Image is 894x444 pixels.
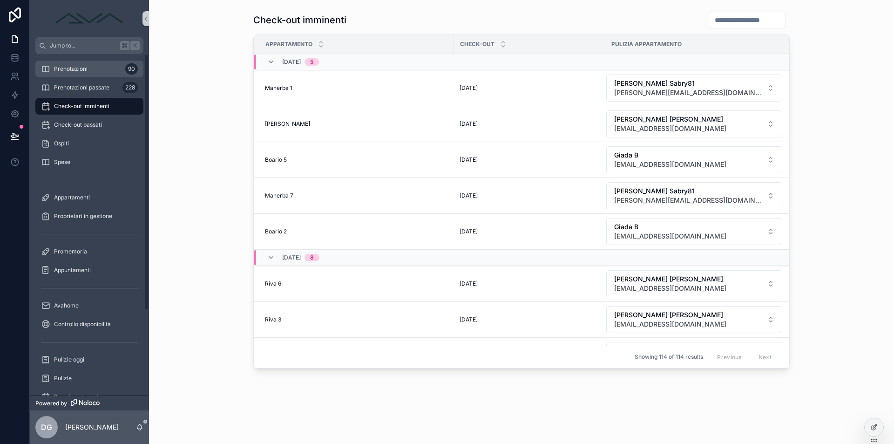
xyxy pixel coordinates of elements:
span: [DATE] [460,280,478,287]
span: Check-out imminenti [54,102,109,110]
h1: Check-out imminenti [253,14,346,27]
span: [EMAIL_ADDRESS][DOMAIN_NAME] [614,232,726,241]
a: Riva 6 [265,280,448,287]
span: [PERSON_NAME] Sabry81 [614,79,763,88]
a: Powered by [30,396,149,410]
span: Appuntamenti [54,266,91,274]
button: Select Button [606,270,782,297]
a: Spese [35,154,143,171]
span: Pulizie oggi [54,356,84,363]
div: 5 [310,58,313,66]
span: [PERSON_NAME] [265,120,310,128]
span: [EMAIL_ADDRESS][DOMAIN_NAME] [614,284,726,293]
span: Powered by [35,400,67,407]
a: Check-out passati [35,116,143,133]
button: Select Button [606,75,782,102]
img: App logo [52,11,127,26]
span: [PERSON_NAME][EMAIL_ADDRESS][DOMAIN_NAME] [614,196,763,205]
a: Boario 2 [265,228,448,235]
a: Boario 5 [265,156,448,164]
a: Proprietari in gestione [35,208,143,225]
button: Jump to...K [35,37,143,54]
a: [DATE] [460,192,600,199]
span: [PERSON_NAME] [PERSON_NAME] [614,115,726,124]
span: Prossimi check-in [54,393,102,401]
a: Prenotazioni passate228 [35,79,143,96]
a: [DATE] [460,120,600,128]
a: Manerba 7 [265,192,448,199]
a: Select Button [606,110,783,138]
span: Showing 114 of 114 results [635,353,703,361]
a: Select Button [606,182,783,210]
span: [DATE] [460,120,478,128]
a: Prenotazioni90 [35,61,143,77]
span: K [131,42,139,49]
span: [DATE] [460,84,478,92]
span: Appartamento [265,41,312,48]
span: Pulizie [54,375,72,382]
a: Select Button [606,146,783,174]
a: [DATE] [460,228,600,235]
div: 90 [125,63,138,75]
a: Select Button [606,342,783,369]
span: Check-out [460,41,494,48]
span: DG [41,422,52,433]
a: Riva 3 [265,316,448,323]
a: [DATE] [460,280,600,287]
button: Select Button [606,110,782,137]
span: Boario 5 [265,156,287,164]
span: Pulizia appartamento [611,41,682,48]
span: Manerba 1 [265,84,292,92]
span: Prenotazioni [54,65,88,73]
a: [PERSON_NAME] [265,120,448,128]
a: Pulizie [35,370,143,387]
a: Select Button [606,74,783,102]
span: [EMAIL_ADDRESS][DOMAIN_NAME] [614,124,726,133]
a: Controllo disponibilità [35,316,143,333]
a: Manerba 1 [265,84,448,92]
a: Ospiti [35,135,143,152]
span: [EMAIL_ADDRESS][DOMAIN_NAME] [614,160,726,169]
span: Controllo disponibilità [54,321,111,328]
a: Pulizie oggi [35,351,143,368]
span: Riva 3 [265,316,281,323]
span: Avahome [54,302,79,309]
span: [DATE] [460,228,478,235]
a: Appartamenti [35,189,143,206]
a: [DATE] [460,156,600,164]
span: Boario 2 [265,228,287,235]
a: Promemoria [35,243,143,260]
span: [DATE] [460,192,478,199]
button: Select Button [606,182,782,209]
div: 228 [122,82,138,93]
span: Giada B [614,150,726,160]
button: Select Button [606,218,782,245]
span: [EMAIL_ADDRESS][DOMAIN_NAME] [614,320,726,329]
a: Appuntamenti [35,262,143,279]
span: [DATE] [282,254,301,261]
a: Avahome [35,297,143,314]
span: Promemoria [54,248,87,255]
span: Giada B [614,222,726,232]
span: Manerba 7 [265,192,293,199]
span: Spese [54,158,70,166]
span: Riva 6 [265,280,281,287]
a: Check-out imminenti [35,98,143,115]
span: [DATE] [282,58,301,66]
span: Ospiti [54,140,69,147]
span: Jump to... [50,42,116,49]
div: scrollable content [30,54,149,396]
button: Select Button [606,342,782,369]
span: [DATE] [460,156,478,164]
a: Select Button [606,270,783,298]
span: Prenotazioni passate [54,84,109,91]
p: [PERSON_NAME] [65,423,119,432]
span: Appartamenti [54,194,90,201]
a: Select Button [606,306,783,334]
span: [PERSON_NAME][EMAIL_ADDRESS][DOMAIN_NAME] [614,88,763,97]
a: Prossimi check-in [35,389,143,405]
span: [PERSON_NAME] [PERSON_NAME] [614,310,726,320]
span: [PERSON_NAME] Sabry81 [614,186,763,196]
button: Select Button [606,146,782,173]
